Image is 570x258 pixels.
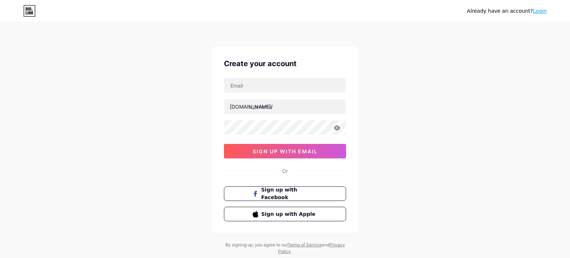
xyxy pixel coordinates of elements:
[261,186,318,201] span: Sign up with Facebook
[288,242,322,247] a: Terms of Service
[224,144,346,158] button: sign up with email
[223,242,347,255] div: By signing up, you agree to our and .
[230,103,273,110] div: [DOMAIN_NAME]/
[467,7,547,15] div: Already have an account?
[253,148,318,154] span: sign up with email
[224,99,346,114] input: username
[224,207,346,221] button: Sign up with Apple
[224,58,346,69] div: Create your account
[533,8,547,14] a: Login
[261,210,318,218] span: Sign up with Apple
[224,186,346,201] button: Sign up with Facebook
[282,167,288,175] div: Or
[224,78,346,93] input: Email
